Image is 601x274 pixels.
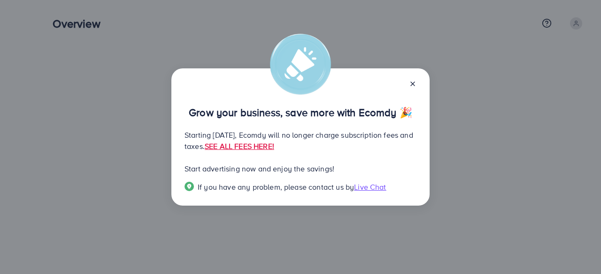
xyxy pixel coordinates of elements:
a: SEE ALL FEES HERE! [205,141,274,151]
img: alert [270,34,331,95]
p: Grow your business, save more with Ecomdy 🎉 [185,107,416,118]
p: Starting [DATE], Ecomdy will no longer charge subscription fees and taxes. [185,129,416,152]
span: Live Chat [354,182,386,192]
span: If you have any problem, please contact us by [198,182,354,192]
img: Popup guide [185,182,194,191]
p: Start advertising now and enjoy the savings! [185,163,416,174]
